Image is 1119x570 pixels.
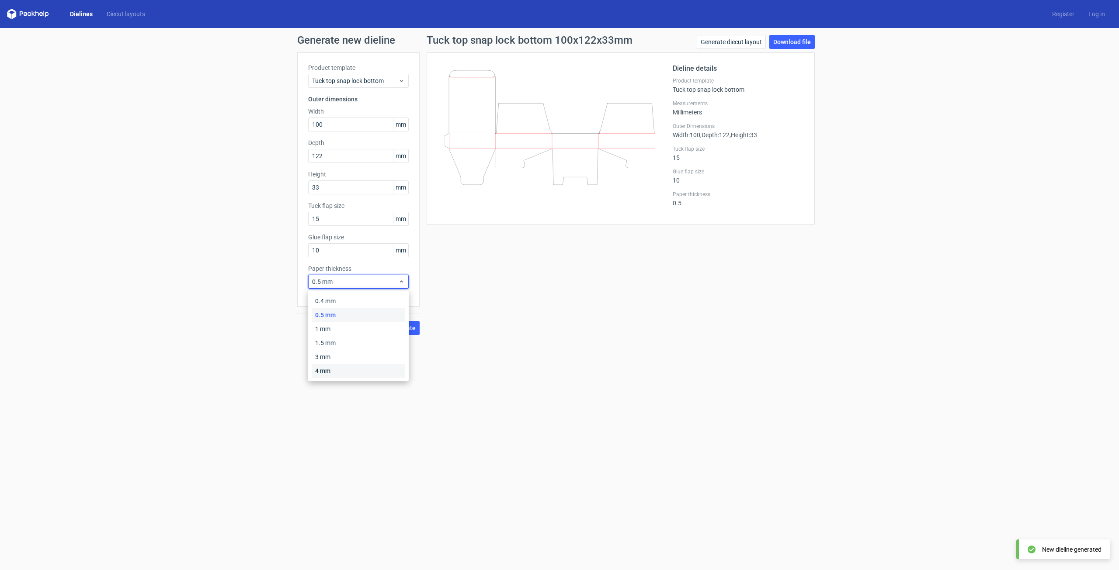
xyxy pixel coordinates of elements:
[308,170,409,179] label: Height
[673,63,804,74] h2: Dieline details
[393,118,408,131] span: mm
[308,201,409,210] label: Tuck flap size
[308,233,409,242] label: Glue flap size
[308,95,409,104] h3: Outer dimensions
[308,264,409,273] label: Paper thickness
[312,364,405,378] div: 4 mm
[312,322,405,336] div: 1 mm
[312,277,398,286] span: 0.5 mm
[308,63,409,72] label: Product template
[673,131,700,138] span: Width : 100
[673,168,804,175] label: Glue flap size
[673,100,804,116] div: Millimeters
[673,77,804,84] label: Product template
[312,308,405,322] div: 0.5 mm
[63,10,100,18] a: Dielines
[393,212,408,225] span: mm
[730,131,757,138] span: , Height : 33
[673,145,804,161] div: 15
[1045,10,1081,18] a: Register
[427,35,632,45] h1: Tuck top snap lock bottom 100x122x33mm
[312,350,405,364] div: 3 mm
[673,145,804,152] label: Tuck flap size
[312,76,398,85] span: Tuck top snap lock bottom
[312,294,405,308] div: 0.4 mm
[673,100,804,107] label: Measurements
[673,191,804,198] label: Paper thickness
[308,138,409,147] label: Depth
[1081,10,1112,18] a: Log in
[297,35,822,45] h1: Generate new dieline
[700,131,730,138] span: , Depth : 122
[1042,545,1102,554] div: New dieline generated
[393,244,408,257] span: mm
[697,35,766,49] a: Generate diecut layout
[100,10,152,18] a: Diecut layouts
[673,191,804,207] div: 0.5
[673,168,804,184] div: 10
[312,336,405,350] div: 1.5 mm
[393,181,408,194] span: mm
[393,149,408,162] span: mm
[673,123,804,130] label: Outer Dimensions
[769,35,815,49] a: Download file
[673,77,804,93] div: Tuck top snap lock bottom
[308,107,409,116] label: Width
